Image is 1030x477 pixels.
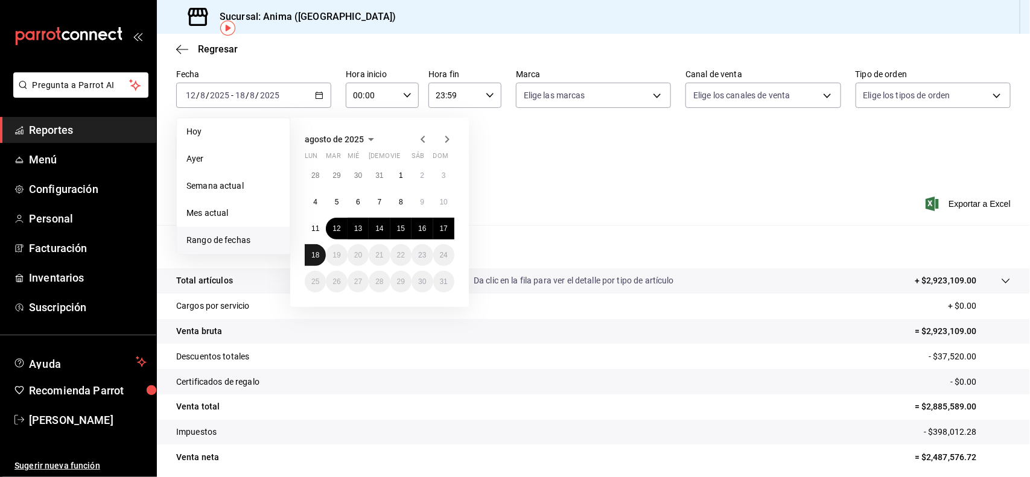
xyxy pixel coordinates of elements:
[928,197,1011,211] button: Exportar a Excel
[220,21,235,36] img: Tooltip marker
[348,152,359,165] abbr: miércoles
[354,251,362,259] abbr: 20 de agosto de 2025
[326,191,347,213] button: 5 de agosto de 2025
[196,90,200,100] span: /
[14,460,147,472] span: Sugerir nueva función
[305,132,378,147] button: agosto de 2025
[397,277,405,286] abbr: 29 de agosto de 2025
[29,240,147,256] span: Facturación
[516,71,671,79] label: Marca
[433,271,454,292] button: 31 de agosto de 2025
[305,244,326,266] button: 18 de agosto de 2025
[412,191,433,213] button: 9 de agosto de 2025
[412,218,433,239] button: 16 de agosto de 2025
[390,152,400,165] abbr: viernes
[948,300,1011,312] p: + $0.00
[375,277,383,286] abbr: 28 de agosto de 2025
[29,355,131,369] span: Ayuda
[412,271,433,292] button: 30 de agosto de 2025
[305,191,326,213] button: 4 de agosto de 2025
[418,224,426,233] abbr: 16 de agosto de 2025
[348,244,369,266] button: 20 de agosto de 2025
[390,165,412,186] button: 1 de agosto de 2025
[311,224,319,233] abbr: 11 de agosto de 2025
[13,72,148,98] button: Pregunta a Parrot AI
[256,90,259,100] span: /
[186,125,280,138] span: Hoy
[412,244,433,266] button: 23 de agosto de 2025
[369,191,390,213] button: 7 de agosto de 2025
[326,165,347,186] button: 29 de julio de 2025
[332,251,340,259] abbr: 19 de agosto de 2025
[524,89,585,101] span: Elige las marcas
[186,207,280,220] span: Mes actual
[186,180,280,192] span: Semana actual
[915,451,1011,464] p: = $2,487,576.72
[354,171,362,180] abbr: 30 de julio de 2025
[474,274,674,287] p: Da clic en la fila para ver el detalle por tipo de artículo
[231,90,234,100] span: -
[354,277,362,286] abbr: 27 de agosto de 2025
[29,151,147,168] span: Menú
[33,79,130,92] span: Pregunta a Parrot AI
[433,244,454,266] button: 24 de agosto de 2025
[915,400,1011,413] p: = $2,885,589.00
[246,90,249,100] span: /
[198,43,238,55] span: Regresar
[326,271,347,292] button: 26 de agosto de 2025
[399,171,403,180] abbr: 1 de agosto de 2025
[346,71,419,79] label: Hora inicio
[305,165,326,186] button: 28 de julio de 2025
[369,244,390,266] button: 21 de agosto de 2025
[433,191,454,213] button: 10 de agosto de 2025
[390,218,412,239] button: 15 de agosto de 2025
[176,376,259,388] p: Certificados de regalo
[313,198,317,206] abbr: 4 de agosto de 2025
[176,300,250,312] p: Cargos por servicio
[399,198,403,206] abbr: 8 de agosto de 2025
[176,350,249,363] p: Descuentos totales
[29,412,147,428] span: [PERSON_NAME]
[133,31,142,41] button: open_drawer_menu
[433,165,454,186] button: 3 de agosto de 2025
[915,274,977,287] p: + $2,923,109.00
[311,277,319,286] abbr: 25 de agosto de 2025
[356,198,360,206] abbr: 6 de agosto de 2025
[29,299,147,315] span: Suscripción
[176,325,222,338] p: Venta bruta
[209,90,230,100] input: ----
[354,224,362,233] abbr: 13 de agosto de 2025
[348,271,369,292] button: 27 de agosto de 2025
[176,426,217,438] p: Impuestos
[412,152,424,165] abbr: sábado
[326,244,347,266] button: 19 de agosto de 2025
[335,198,339,206] abbr: 5 de agosto de 2025
[369,218,390,239] button: 14 de agosto de 2025
[29,181,147,197] span: Configuración
[420,198,424,206] abbr: 9 de agosto de 2025
[332,224,340,233] abbr: 12 de agosto de 2025
[375,251,383,259] abbr: 21 de agosto de 2025
[348,218,369,239] button: 13 de agosto de 2025
[369,152,440,165] abbr: jueves
[375,224,383,233] abbr: 14 de agosto de 2025
[442,171,446,180] abbr: 3 de agosto de 2025
[924,426,1011,438] p: - $398,012.28
[176,43,238,55] button: Regresar
[200,90,206,100] input: --
[390,191,412,213] button: 8 de agosto de 2025
[332,171,340,180] abbr: 29 de julio de 2025
[418,277,426,286] abbr: 30 de agosto de 2025
[186,153,280,165] span: Ayer
[176,451,219,464] p: Venta neta
[428,71,501,79] label: Hora fin
[305,134,364,144] span: agosto de 2025
[29,382,147,399] span: Recomienda Parrot
[332,277,340,286] abbr: 26 de agosto de 2025
[29,270,147,286] span: Inventarios
[206,90,209,100] span: /
[210,10,396,24] h3: Sucursal: Anima ([GEOGRAPHIC_DATA])
[311,171,319,180] abbr: 28 de julio de 2025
